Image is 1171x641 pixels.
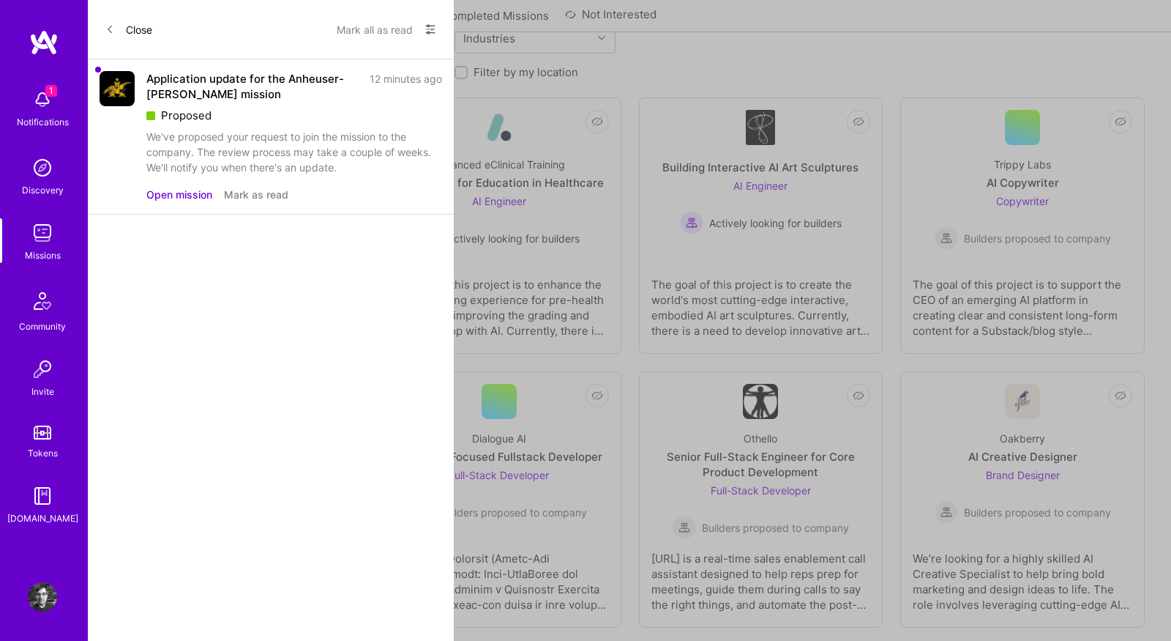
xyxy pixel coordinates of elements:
img: User Avatar [28,582,57,612]
img: Company Logo [100,71,135,106]
button: Mark all as read [337,18,413,41]
button: Mark as read [224,187,288,202]
img: teamwork [28,218,57,248]
img: logo [29,29,59,56]
div: Discovery [22,182,64,198]
img: tokens [34,426,51,440]
div: Proposed [146,108,442,123]
a: User Avatar [24,582,61,612]
div: Application update for the Anheuser-[PERSON_NAME] mission [146,71,361,102]
button: Open mission [146,187,212,202]
img: Invite [28,355,57,384]
img: Community [25,284,60,319]
div: Tokens [28,445,58,461]
img: guide book [28,481,57,511]
div: [DOMAIN_NAME] [7,511,78,526]
div: Invite [31,384,54,399]
div: We've proposed your request to join the mission to the company. The review process may take a cou... [146,129,442,175]
div: Missions [25,248,61,263]
img: discovery [28,153,57,182]
button: Close [105,18,152,41]
div: Community [19,319,66,334]
div: 12 minutes ago [370,71,442,102]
